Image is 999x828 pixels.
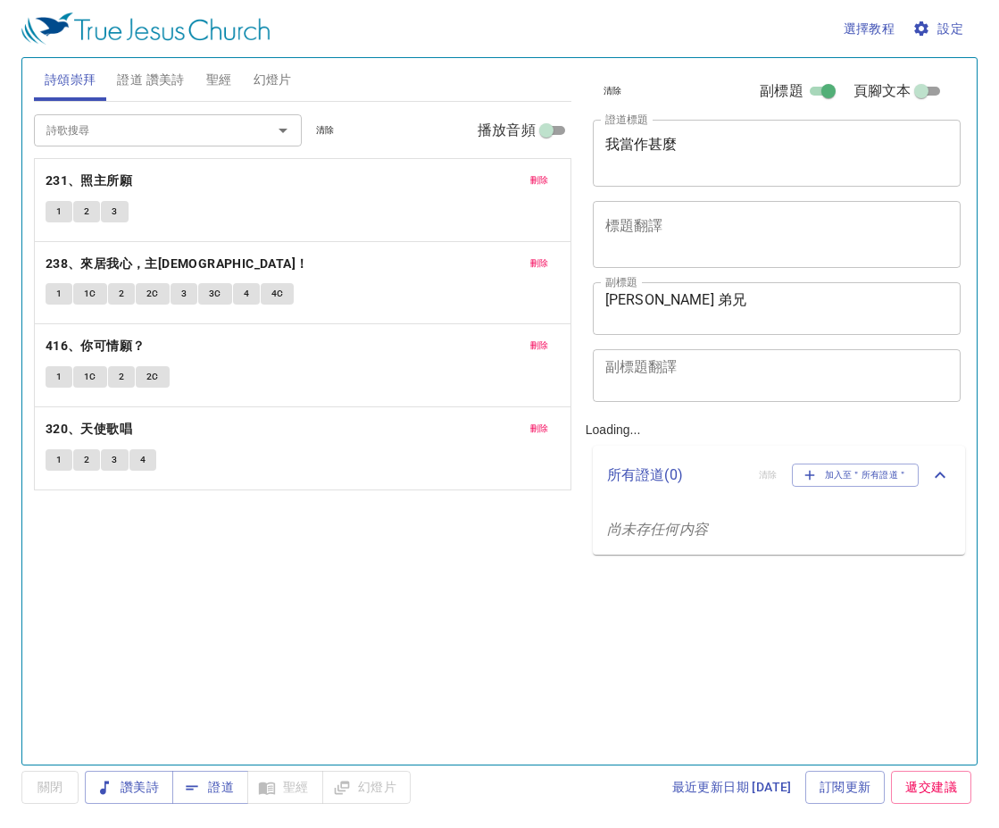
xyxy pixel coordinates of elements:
[46,449,72,471] button: 1
[84,369,96,385] span: 1C
[101,201,128,222] button: 3
[530,255,549,272] span: 刪除
[271,118,296,143] button: Open
[520,170,560,191] button: 刪除
[21,13,270,45] img: True Jesus Church
[171,283,197,305] button: 3
[579,51,972,757] div: Loading...
[136,283,170,305] button: 2C
[672,776,792,799] span: 最近更新日期 [DATE]
[112,452,117,468] span: 3
[530,338,549,354] span: 刪除
[119,369,124,385] span: 2
[254,69,292,91] span: 幻燈片
[792,464,920,487] button: 加入至＂所有證道＂
[198,283,232,305] button: 3C
[56,452,62,468] span: 1
[84,204,89,220] span: 2
[56,369,62,385] span: 1
[46,170,132,192] b: 231、照主所願
[46,366,72,388] button: 1
[73,201,100,222] button: 2
[181,286,187,302] span: 3
[73,449,100,471] button: 2
[837,13,903,46] button: 選擇教程
[46,418,132,440] b: 320、天使歌唱
[146,286,159,302] span: 2C
[244,286,249,302] span: 4
[46,253,312,275] button: 238、來居我心，主[DEMOGRAPHIC_DATA]！
[604,83,622,99] span: 清除
[99,776,159,799] span: 讚美詩
[46,283,72,305] button: 1
[206,69,232,91] span: 聖經
[108,283,135,305] button: 2
[271,286,284,302] span: 4C
[136,366,170,388] button: 2C
[46,418,136,440] button: 320、天使歌唱
[916,18,963,40] span: 設定
[56,286,62,302] span: 1
[45,69,96,91] span: 詩頌崇拜
[520,253,560,274] button: 刪除
[478,120,536,141] span: 播放音頻
[530,172,549,188] span: 刪除
[187,776,234,799] span: 證道
[140,452,146,468] span: 4
[85,771,173,804] button: 讚美詩
[853,80,912,102] span: 頁腳文本
[316,122,335,138] span: 清除
[119,286,124,302] span: 2
[108,366,135,388] button: 2
[760,80,803,102] span: 副標題
[46,335,148,357] button: 416、你可情願？
[605,136,949,170] textarea: 我當作甚麼
[73,283,107,305] button: 1C
[607,464,745,486] p: 所有證道 ( 0 )
[56,204,62,220] span: 1
[261,283,295,305] button: 4C
[665,771,799,804] a: 最近更新日期 [DATE]
[530,421,549,437] span: 刪除
[520,418,560,439] button: 刪除
[46,335,146,357] b: 416、你可情願？
[803,467,908,483] span: 加入至＂所有證道＂
[209,286,221,302] span: 3C
[117,69,184,91] span: 證道 讚美詩
[520,335,560,356] button: 刪除
[84,286,96,302] span: 1C
[112,204,117,220] span: 3
[305,120,345,141] button: 清除
[146,369,159,385] span: 2C
[593,446,965,505] div: 所有證道(0)清除加入至＂所有證道＂
[46,170,136,192] button: 231、照主所願
[909,13,970,46] button: 設定
[73,366,107,388] button: 1C
[101,449,128,471] button: 3
[820,776,871,799] span: 訂閱更新
[905,776,957,799] span: 遞交建議
[607,521,708,538] i: 尚未存任何内容
[844,18,895,40] span: 選擇教程
[605,291,949,325] textarea: [PERSON_NAME] 弟兄
[805,771,886,804] a: 訂閱更新
[172,771,248,804] button: 證道
[593,80,633,102] button: 清除
[129,449,156,471] button: 4
[84,452,89,468] span: 2
[233,283,260,305] button: 4
[46,253,309,275] b: 238、來居我心，主[DEMOGRAPHIC_DATA]！
[891,771,971,804] a: 遞交建議
[46,201,72,222] button: 1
